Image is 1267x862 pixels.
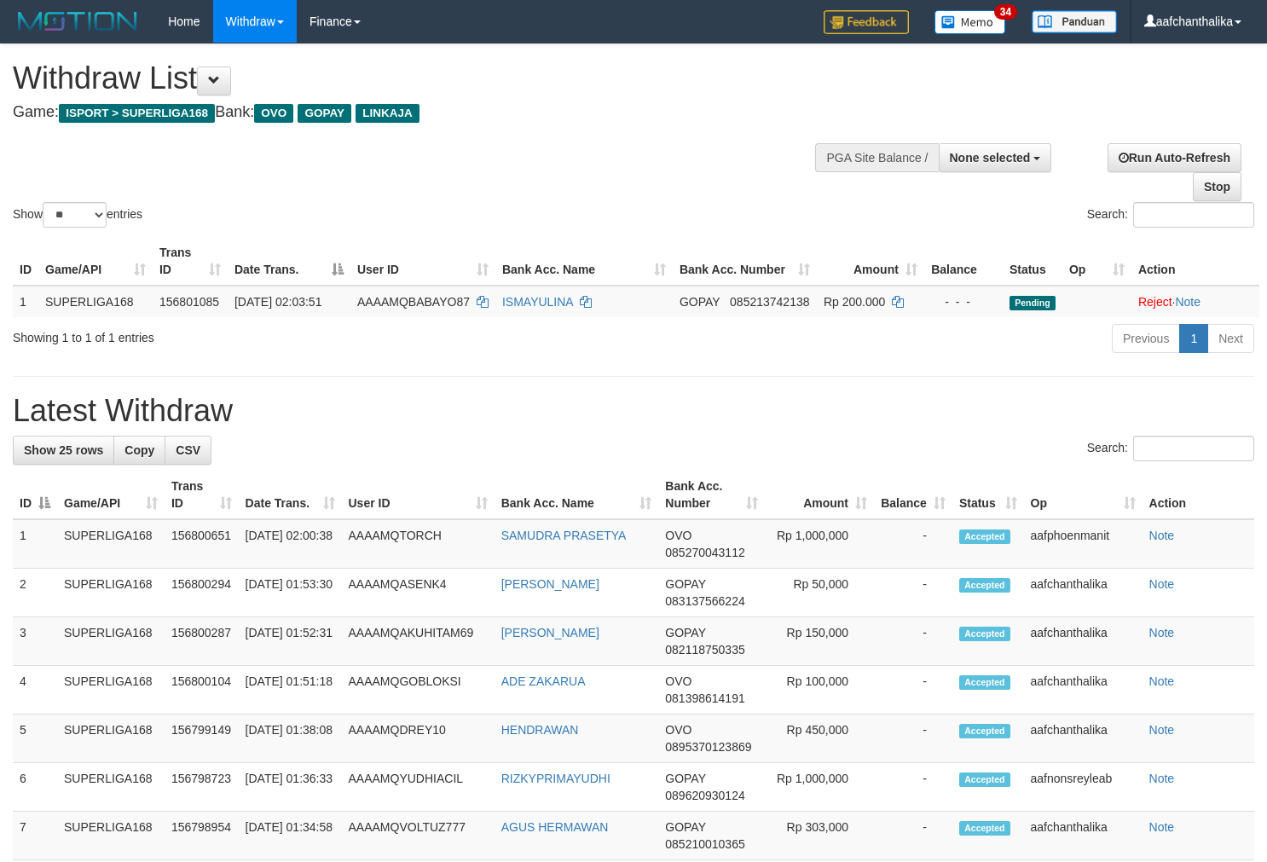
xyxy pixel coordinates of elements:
[665,674,691,688] span: OVO
[13,237,38,286] th: ID
[165,519,239,569] td: 156800651
[502,295,573,309] a: ISMAYULINA
[159,295,219,309] span: 156801085
[680,295,720,309] span: GOPAY
[165,569,239,617] td: 156800294
[1112,324,1180,353] a: Previous
[1003,237,1062,286] th: Status
[239,666,342,714] td: [DATE] 01:51:18
[1131,286,1259,317] td: ·
[13,666,57,714] td: 4
[1149,529,1175,542] a: Note
[959,627,1010,641] span: Accepted
[342,812,495,860] td: AAAAMQVOLTUZ777
[1024,714,1143,763] td: aafchanthalika
[165,812,239,860] td: 156798954
[298,104,351,123] span: GOPAY
[665,723,691,737] span: OVO
[342,471,495,519] th: User ID: activate to sort column ascending
[959,529,1010,544] span: Accepted
[501,577,599,591] a: [PERSON_NAME]
[874,569,952,617] td: -
[1175,295,1200,309] a: Note
[1108,143,1241,172] a: Run Auto-Refresh
[165,617,239,666] td: 156800287
[501,772,610,785] a: RIZKYPRIMAYUDHI
[1024,666,1143,714] td: aafchanthalika
[1024,812,1143,860] td: aafchanthalika
[165,436,211,465] a: CSV
[342,666,495,714] td: AAAAMQGOBLOKSI
[824,295,885,309] span: Rp 200.000
[13,394,1254,428] h1: Latest Withdraw
[1143,471,1254,519] th: Action
[1062,237,1131,286] th: Op: activate to sort column ascending
[1087,202,1254,228] label: Search:
[959,724,1010,738] span: Accepted
[765,666,874,714] td: Rp 100,000
[1149,577,1175,591] a: Note
[1024,519,1143,569] td: aafphoenmanit
[934,10,1006,34] img: Button%20Memo.svg
[874,714,952,763] td: -
[665,546,744,559] span: Copy 085270043112 to clipboard
[13,812,57,860] td: 7
[501,723,579,737] a: HENDRAWAN
[356,104,419,123] span: LINKAJA
[239,763,342,812] td: [DATE] 01:36:33
[765,569,874,617] td: Rp 50,000
[239,519,342,569] td: [DATE] 02:00:38
[874,617,952,666] td: -
[1179,324,1208,353] a: 1
[1149,820,1175,834] a: Note
[765,763,874,812] td: Rp 1,000,000
[1149,674,1175,688] a: Note
[239,617,342,666] td: [DATE] 01:52:31
[665,594,744,608] span: Copy 083137566224 to clipboard
[13,104,828,121] h4: Game: Bank:
[501,820,609,834] a: AGUS HERMAWAN
[342,763,495,812] td: AAAAMQYUDHIACIL
[1133,202,1254,228] input: Search:
[501,529,627,542] a: SAMUDRA PRASETYA
[153,237,228,286] th: Trans ID: activate to sort column ascending
[665,626,705,639] span: GOPAY
[501,674,586,688] a: ADE ZAKARUA
[1207,324,1254,353] a: Next
[1024,617,1143,666] td: aafchanthalika
[57,569,165,617] td: SUPERLIGA168
[57,812,165,860] td: SUPERLIGA168
[1024,569,1143,617] td: aafchanthalika
[43,202,107,228] select: Showentries
[730,295,809,309] span: Copy 085213742138 to clipboard
[815,143,938,172] div: PGA Site Balance /
[959,578,1010,593] span: Accepted
[357,295,470,309] span: AAAAMQBABAYO87
[254,104,293,123] span: OVO
[57,617,165,666] td: SUPERLIGA168
[350,237,495,286] th: User ID: activate to sort column ascending
[165,666,239,714] td: 156800104
[239,471,342,519] th: Date Trans.: activate to sort column ascending
[994,4,1017,20] span: 34
[13,519,57,569] td: 1
[665,740,751,754] span: Copy 0895370123869 to clipboard
[13,763,57,812] td: 6
[665,789,744,802] span: Copy 089620930124 to clipboard
[342,714,495,763] td: AAAAMQDREY10
[874,471,952,519] th: Balance: activate to sort column ascending
[1149,772,1175,785] a: Note
[38,237,153,286] th: Game/API: activate to sort column ascending
[817,237,924,286] th: Amount: activate to sort column ascending
[342,519,495,569] td: AAAAMQTORCH
[1024,763,1143,812] td: aafnonsreyleab
[658,471,764,519] th: Bank Acc. Number: activate to sort column ascending
[239,812,342,860] td: [DATE] 01:34:58
[57,763,165,812] td: SUPERLIGA168
[665,820,705,834] span: GOPAY
[165,471,239,519] th: Trans ID: activate to sort column ascending
[13,322,515,346] div: Showing 1 to 1 of 1 entries
[13,286,38,317] td: 1
[13,714,57,763] td: 5
[57,666,165,714] td: SUPERLIGA168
